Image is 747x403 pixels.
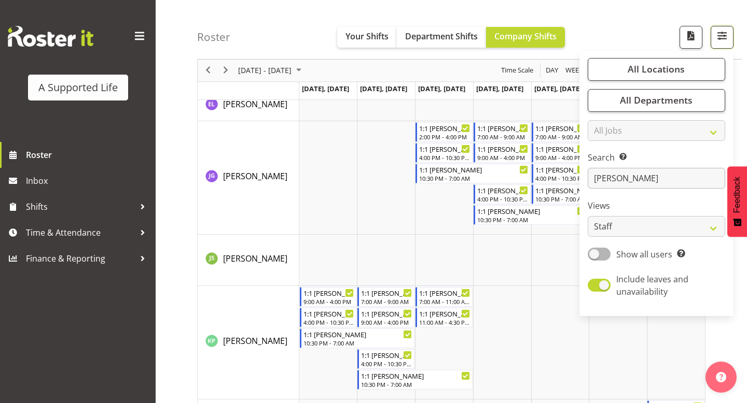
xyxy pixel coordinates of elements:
div: 9:00 AM - 4:00 PM [361,318,412,326]
span: Day [545,64,559,77]
div: 4:00 PM - 10:30 PM [477,195,528,203]
span: Show all users [616,249,672,260]
a: [PERSON_NAME] [223,170,287,182]
div: 1:1 [PERSON_NAME] [535,123,586,133]
button: Company Shifts [486,27,565,48]
span: [DATE] - [DATE] [237,64,293,77]
span: [DATE], [DATE] [302,84,349,93]
div: 10:30 PM - 7:00 AM [361,380,470,388]
button: Download a PDF of the roster according to the set date range. [680,26,702,49]
div: 7:00 AM - 11:00 AM [419,297,470,306]
span: [PERSON_NAME] [223,98,287,110]
div: 10:30 PM - 7:00 AM [477,215,586,224]
div: Jackie Green"s event - 1:1 Miranda Begin From Thursday, October 2, 2025 at 7:00:00 AM GMT+13:00 E... [474,122,531,142]
button: Feedback - Show survey [727,166,747,237]
div: 1:1 [PERSON_NAME] [303,308,354,319]
div: Jackie Green"s event - 1:1 Miranda Begin From Friday, October 3, 2025 at 7:00:00 AM GMT+13:00 End... [532,122,589,142]
div: Jackie Green"s event - 1:1 Miranda Begin From Friday, October 3, 2025 at 9:00:00 AM GMT+13:00 End... [532,143,589,163]
div: previous period [199,60,217,81]
div: 11:00 AM - 4:30 PM [419,318,470,326]
span: Shifts [26,199,135,214]
button: All Locations [588,58,725,81]
div: Jackie Green"s event - 1:1 Miranda Begin From Thursday, October 2, 2025 at 4:00:00 PM GMT+13:00 E... [474,184,531,204]
span: [PERSON_NAME] [223,253,287,264]
div: Jackie Green"s event - 1:1 Miranda Begin From Friday, October 3, 2025 at 4:00:00 PM GMT+13:00 End... [532,164,589,183]
div: 1:1 [PERSON_NAME] [361,370,470,381]
div: A Supported Life [38,80,118,95]
button: Your Shifts [337,27,397,48]
div: Sep 29 - Oct 05, 2025 [234,60,308,81]
button: Timeline Week [564,64,585,77]
span: [DATE], [DATE] [476,84,523,93]
div: 1:1 [PERSON_NAME] [419,164,528,175]
div: 4:00 PM - 10:30 PM [361,359,412,368]
a: [PERSON_NAME] [223,335,287,347]
div: 1:1 [PERSON_NAME] [535,164,586,175]
span: Feedback [732,177,742,213]
div: 1:1 [PERSON_NAME] [477,206,586,216]
div: 10:30 PM - 7:00 AM [535,195,644,203]
div: Karen Powell"s event - 1:1 Miranda Begin From Wednesday, October 1, 2025 at 7:00:00 AM GMT+13:00 ... [416,287,473,307]
span: Time Scale [500,64,534,77]
div: 1:1 [PERSON_NAME] [477,185,528,195]
img: help-xxl-2.png [716,372,726,382]
div: 1:1 [PERSON_NAME] [361,287,412,298]
div: 4:00 PM - 10:30 PM [303,318,354,326]
div: 1:1 [PERSON_NAME] [361,350,412,360]
div: 10:30 PM - 7:00 AM [303,339,412,347]
div: 7:00 AM - 9:00 AM [477,133,528,141]
button: Filter Shifts [711,26,734,49]
div: 1:1 [PERSON_NAME] [535,185,644,195]
span: All Departments [620,94,693,107]
span: All Locations [628,63,685,76]
div: Jackie Green"s event - 1:1 Miranda Begin From Wednesday, October 1, 2025 at 2:00:00 PM GMT+13:00 ... [416,122,473,142]
button: Time Scale [500,64,535,77]
span: Company Shifts [494,31,557,42]
div: 10:30 PM - 7:00 AM [419,174,528,182]
span: [DATE], [DATE] [418,84,465,93]
div: 1:1 [PERSON_NAME] [477,143,528,154]
a: [PERSON_NAME] [223,98,287,110]
label: Search [588,152,725,164]
div: 7:00 AM - 9:00 AM [535,133,586,141]
div: Jackie Green"s event - 1:1 Miranda Begin From Wednesday, October 1, 2025 at 10:30:00 PM GMT+13:00... [416,164,531,183]
button: Next [219,64,233,77]
button: Previous [201,64,215,77]
span: [DATE], [DATE] [534,84,582,93]
div: 9:00 AM - 4:00 PM [303,297,354,306]
td: Jayden Su resource [198,235,299,286]
span: Inbox [26,173,150,189]
div: Karen Powell"s event - 1:1 Miranda Begin From Tuesday, September 30, 2025 at 7:00:00 AM GMT+13:00... [357,287,414,307]
div: 1:1 [PERSON_NAME] [303,287,354,298]
div: 1:1 [PERSON_NAME] [419,287,470,298]
div: 9:00 AM - 4:00 PM [477,153,528,162]
h4: Roster [197,31,230,43]
div: Karen Powell"s event - 1:1 Miranda Begin From Tuesday, September 30, 2025 at 4:00:00 PM GMT+13:00... [357,349,414,369]
img: Rosterit website logo [8,26,93,47]
td: Jackie Green resource [198,121,299,235]
div: next period [217,60,234,81]
td: Elise Loh resource [198,90,299,121]
span: Finance & Reporting [26,251,135,266]
span: Include leaves and unavailability [616,274,688,297]
div: Karen Powell"s event - 1:1 Miranda Begin From Tuesday, September 30, 2025 at 10:30:00 PM GMT+13:0... [357,370,473,390]
button: Department Shifts [397,27,486,48]
div: Karen Powell"s event - 1:1 Miranda Begin From Monday, September 29, 2025 at 9:00:00 AM GMT+13:00 ... [300,287,357,307]
div: Karen Powell"s event - 1:1 Miranda Begin From Wednesday, October 1, 2025 at 11:00:00 AM GMT+13:00... [416,308,473,327]
span: Your Shifts [345,31,389,42]
td: Karen Powell resource [198,286,299,399]
div: 4:00 PM - 10:30 PM [535,174,586,182]
div: 7:00 AM - 9:00 AM [361,297,412,306]
button: Timeline Day [544,64,560,77]
div: 1:1 [PERSON_NAME] [419,143,470,154]
button: October 2025 [237,64,306,77]
div: Karen Powell"s event - 1:1 Miranda Begin From Monday, September 29, 2025 at 10:30:00 PM GMT+13:00... [300,328,415,348]
span: [PERSON_NAME] [223,170,287,182]
div: Jackie Green"s event - 1:1 Miranda Begin From Wednesday, October 1, 2025 at 4:00:00 PM GMT+13:00 ... [416,143,473,163]
span: [DATE], [DATE] [360,84,407,93]
input: Search [588,168,725,189]
div: 2:00 PM - 4:00 PM [419,133,470,141]
div: 1:1 [PERSON_NAME] [303,329,412,339]
span: Roster [26,147,150,163]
